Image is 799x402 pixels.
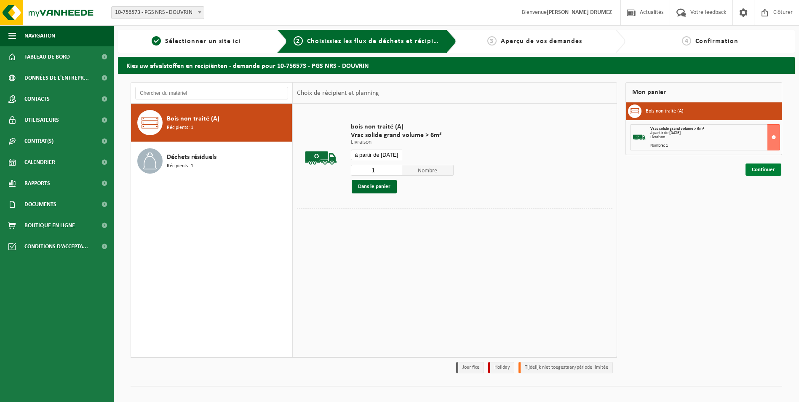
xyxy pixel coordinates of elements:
a: 1Sélectionner un site ici [122,36,270,46]
span: 10-756573 - PGS NRS - DOUVRIN [112,7,204,19]
p: Livraison [351,139,454,145]
a: Continuer [746,163,781,176]
span: Contrat(s) [24,131,53,152]
span: Calendrier [24,152,55,173]
span: Boutique en ligne [24,215,75,236]
span: bois non traité (A) [351,123,454,131]
span: Vrac solide grand volume > 6m³ [351,131,454,139]
li: Tijdelijk niet toegestaan/période limitée [518,362,613,373]
div: Choix de récipient et planning [293,83,383,104]
span: Bois non traité (A) [167,114,219,124]
button: Dans le panier [352,180,397,193]
span: Récipients: 1 [167,124,193,132]
span: Conditions d'accepta... [24,236,88,257]
span: Aperçu de vos demandes [501,38,582,45]
span: Confirmation [695,38,738,45]
strong: [PERSON_NAME] DRUMEZ [547,9,612,16]
span: 4 [682,36,691,46]
span: Sélectionner un site ici [165,38,241,45]
button: Déchets résiduels Récipients: 1 [131,142,292,180]
input: Chercher du matériel [135,87,288,99]
button: Bois non traité (A) Récipients: 1 [131,104,292,142]
li: Jour fixe [456,362,484,373]
span: Documents [24,194,56,215]
div: Livraison [650,135,780,139]
span: Rapports [24,173,50,194]
h3: Bois non traité (A) [646,105,684,118]
span: Vrac solide grand volume > 6m³ [650,126,704,131]
span: Utilisateurs [24,110,59,131]
strong: à partir de [DATE] [650,131,681,135]
span: 10-756573 - PGS NRS - DOUVRIN [111,6,204,19]
li: Holiday [488,362,514,373]
input: Sélectionnez date [351,150,402,160]
span: 1 [152,36,161,46]
span: Déchets résiduels [167,152,216,162]
span: 2 [294,36,303,46]
span: Navigation [24,25,55,46]
span: 3 [487,36,497,46]
span: Récipients: 1 [167,162,193,170]
span: Données de l'entrepr... [24,67,89,88]
span: Contacts [24,88,50,110]
span: Tableau de bord [24,46,70,67]
span: Nombre [402,165,454,176]
div: Mon panier [625,82,782,102]
span: Choisissiez les flux de déchets et récipients [307,38,447,45]
h2: Kies uw afvalstoffen en recipiënten - demande pour 10-756573 - PGS NRS - DOUVRIN [118,57,795,73]
div: Nombre: 1 [650,144,780,148]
